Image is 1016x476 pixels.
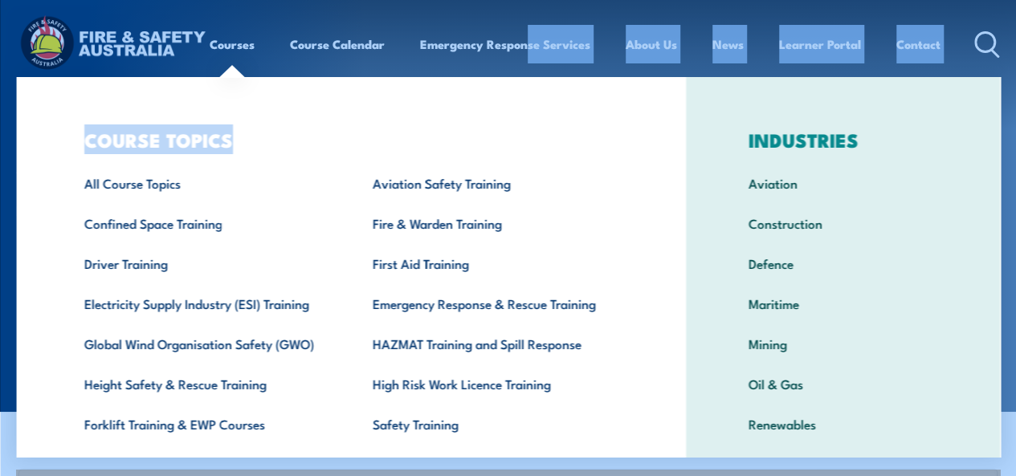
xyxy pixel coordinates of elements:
[723,364,963,404] a: Oil & Gas
[723,404,963,444] a: Renewables
[347,243,635,283] a: First Aid Training
[59,203,347,243] a: Confined Space Training
[723,128,963,151] h3: INDUSTRIES
[59,323,347,364] a: Global Wind Organisation Safety (GWO)
[347,404,635,444] a: Safety Training
[896,25,941,63] a: Contact
[347,364,635,404] a: High Risk Work Licence Training
[347,203,635,243] a: Fire & Warden Training
[59,364,347,404] a: Height Safety & Rescue Training
[59,404,347,444] a: Forklift Training & EWP Courses
[420,25,590,63] a: Emergency Response Services
[210,25,255,63] a: Courses
[723,283,963,323] a: Maritime
[59,128,635,151] h3: COURSE TOPICS
[723,203,963,243] a: Construction
[712,25,744,63] a: News
[347,323,635,364] a: HAZMAT Training and Spill Response
[59,163,347,203] a: All Course Topics
[290,25,385,63] a: Course Calendar
[347,283,635,323] a: Emergency Response & Rescue Training
[779,25,861,63] a: Learner Portal
[723,323,963,364] a: Mining
[723,163,963,203] a: Aviation
[59,283,347,323] a: Electricity Supply Industry (ESI) Training
[626,25,677,63] a: About Us
[59,243,347,283] a: Driver Training
[347,163,635,203] a: Aviation Safety Training
[723,243,963,283] a: Defence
